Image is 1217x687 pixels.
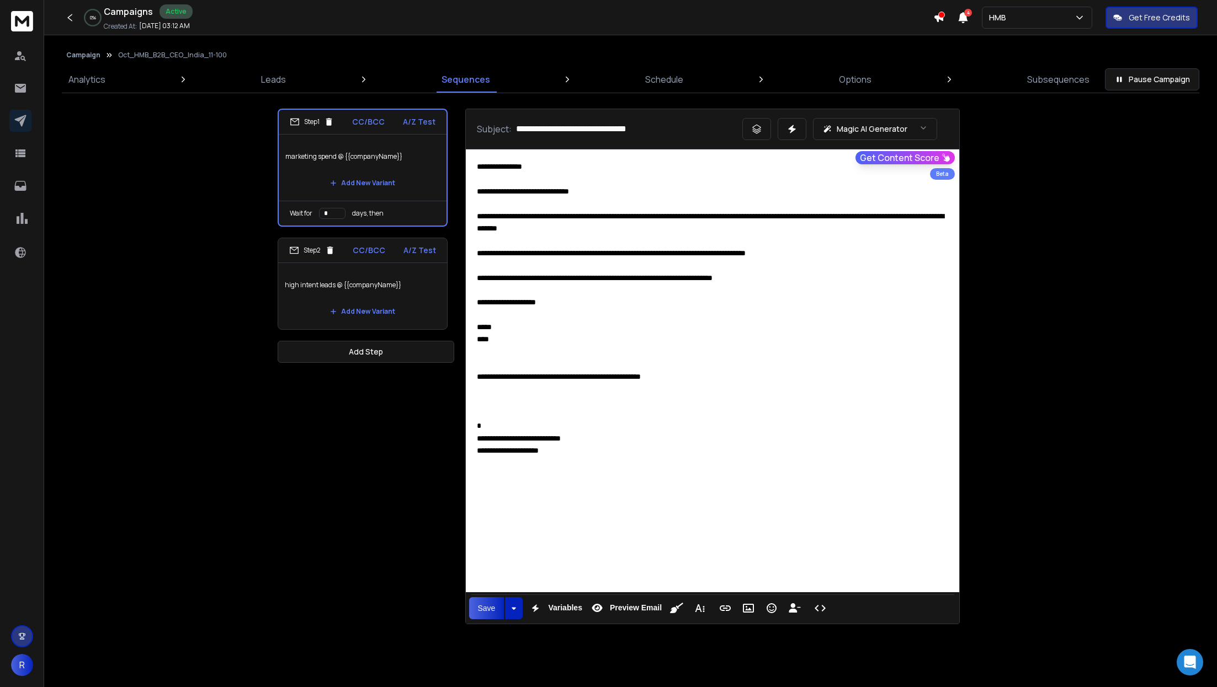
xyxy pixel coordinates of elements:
[118,51,227,60] p: Oct_HMB_B2B_CEO_India_11-100
[435,66,497,93] a: Sequences
[104,22,137,31] p: Created At:
[285,141,440,172] p: marketing spend @ {{companyName}}
[278,109,448,227] li: Step1CC/BCCA/Z Testmarketing spend @ {{companyName}}Add New VariantWait fordays, then
[1106,7,1198,29] button: Get Free Credits
[784,597,805,619] button: Insert Unsubscribe Link
[11,654,33,676] button: R
[62,66,112,93] a: Analytics
[666,597,687,619] button: Clean HTML
[930,168,955,180] div: Beta
[715,597,736,619] button: Insert Link (⌘K)
[254,66,293,93] a: Leads
[285,270,440,300] p: high intent leads @ {{companyName}}
[477,122,512,136] p: Subject:
[738,597,759,619] button: Insert Image (⌘P)
[837,124,907,135] p: Magic AI Generator
[608,603,664,613] span: Preview Email
[160,4,193,19] div: Active
[352,116,385,127] p: CC/BCC
[587,597,664,619] button: Preview Email
[645,73,683,86] p: Schedule
[761,597,782,619] button: Emoticons
[813,118,937,140] button: Magic AI Generator
[442,73,490,86] p: Sequences
[139,22,190,30] p: [DATE] 03:12 AM
[689,597,710,619] button: More Text
[810,597,831,619] button: Code View
[278,238,448,330] li: Step2CC/BCCA/Z Testhigh intent leads @ {{companyName}}Add New Variant
[90,14,96,21] p: 0 %
[639,66,690,93] a: Schedule
[104,5,153,18] h1: Campaigns
[353,245,385,256] p: CC/BCC
[964,9,972,17] span: 4
[321,300,404,323] button: Add New Variant
[403,245,436,256] p: A/Z Test
[839,73,871,86] p: Options
[1105,68,1199,90] button: Pause Campaign
[1177,649,1203,675] div: Open Intercom Messenger
[261,73,286,86] p: Leads
[1027,73,1090,86] p: Subsequences
[989,12,1011,23] p: HMB
[832,66,878,93] a: Options
[403,116,435,127] p: A/Z Test
[278,341,454,363] button: Add Step
[68,73,105,86] p: Analytics
[1021,66,1096,93] a: Subsequences
[289,245,335,255] div: Step 2
[290,209,312,218] p: Wait for
[546,603,584,613] span: Variables
[469,597,504,619] button: Save
[525,597,584,619] button: Variables
[352,209,384,218] p: days, then
[1129,12,1190,23] p: Get Free Credits
[66,51,100,60] button: Campaign
[321,172,404,194] button: Add New Variant
[290,117,334,127] div: Step 1
[855,151,955,164] button: Get Content Score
